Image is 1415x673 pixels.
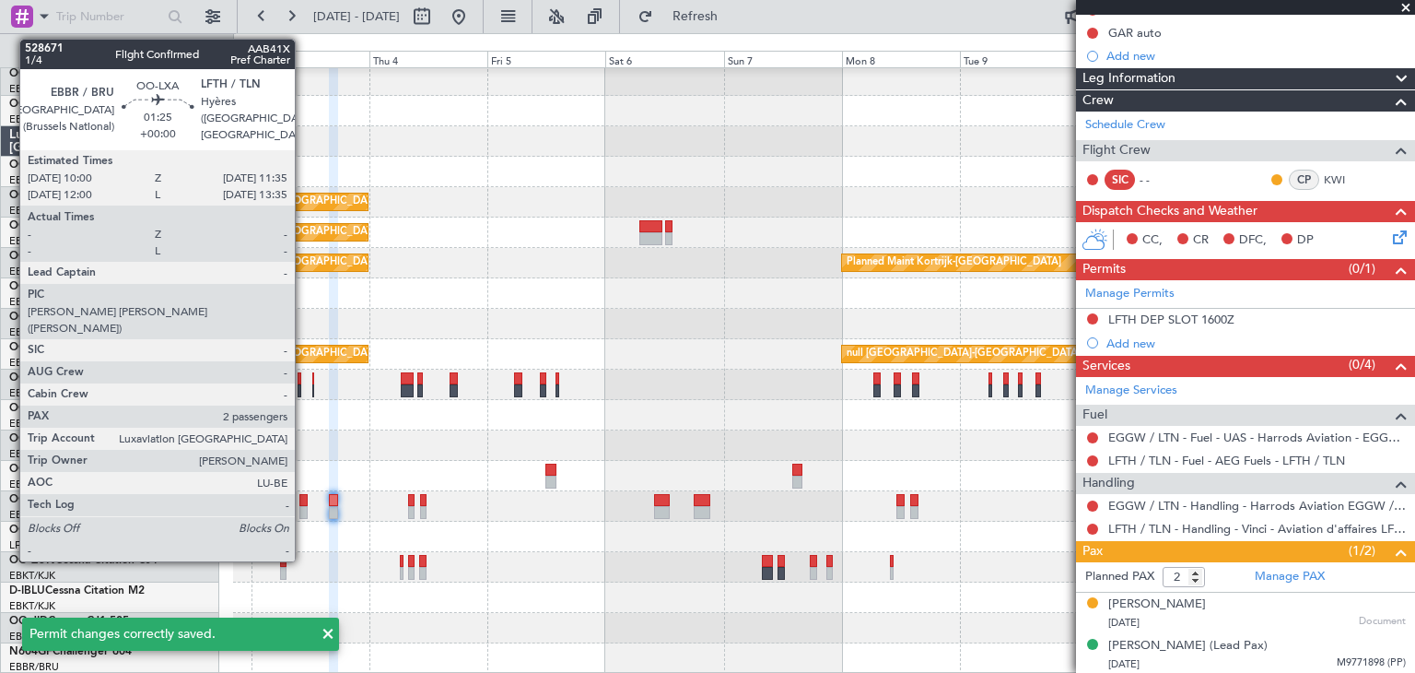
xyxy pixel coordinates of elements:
[1085,285,1175,303] a: Manage Permits
[1193,231,1209,250] span: CR
[1106,336,1406,351] div: Add new
[237,37,268,53] div: [DATE]
[1108,616,1140,630] span: [DATE]
[9,82,59,96] a: EBBR/BRU
[9,173,59,187] a: EBBR/BRU
[724,51,842,67] div: Sun 7
[1108,657,1140,671] span: [DATE]
[9,356,55,370] a: EBKT/KJK
[9,265,59,278] a: EBBR/BRU
[1085,382,1177,400] a: Manage Services
[9,112,59,126] a: EBBR/BRU
[9,220,108,231] a: OO-HHOFalcon 8X
[9,312,49,323] span: OO-AIE
[9,447,55,461] a: EBKT/KJK
[1108,498,1406,514] a: EGGW / LTN - Handling - Harrods Aviation EGGW / LTN
[313,8,400,25] span: [DATE] - [DATE]
[1108,453,1345,468] a: LFTH / TLN - Fuel - AEG Fuels - LFTH / TLN
[1239,231,1267,250] span: DFC,
[1082,405,1107,426] span: Fuel
[9,538,60,552] a: LFSN/ENC
[1349,355,1375,374] span: (0/4)
[369,51,487,67] div: Thu 4
[1108,637,1268,655] div: [PERSON_NAME] (Lead Pax)
[9,325,59,339] a: EBBR/BRU
[9,295,59,309] a: EBBR/BRU
[9,251,101,262] a: OO-ELKFalcon 8X
[1082,201,1257,222] span: Dispatch Checks and Weather
[1082,473,1135,494] span: Handling
[9,342,52,353] span: OO-FSX
[9,68,106,79] a: OO-LUMFalcon 7X
[9,99,102,110] a: OO-FAEFalcon 7X
[9,433,55,444] span: OO-ROK
[256,188,496,216] div: null [GEOGRAPHIC_DATA] ([GEOGRAPHIC_DATA])
[9,494,155,505] a: OO-LXACessna Citation CJ4
[9,403,53,414] span: OO-SLM
[48,44,194,57] span: All Aircraft
[9,417,59,431] a: EBBR/BRU
[9,403,156,414] a: OO-SLMCessna Citation XLS
[1082,259,1126,280] span: Permits
[9,159,54,171] span: OO-WLP
[657,10,734,23] span: Refresh
[1082,140,1151,161] span: Flight Crew
[9,68,55,79] span: OO-LUM
[1082,356,1130,377] span: Services
[9,464,55,475] span: OO-NSG
[1082,541,1103,562] span: Pax
[9,234,59,248] a: EBBR/BRU
[1108,430,1406,445] a: EGGW / LTN - Fuel - UAS - Harrods Aviation - EGGW / LTN
[1140,171,1181,188] div: - -
[20,36,200,65] button: All Aircraft
[29,625,311,643] div: Permit changes correctly saved.
[1108,312,1234,327] div: LFTH DEP SLOT 1600Z
[1108,521,1406,537] a: LFTH / TLN - Handling - Vinci - Aviation d'affaires LFTH / TLN*****MY HANDLING****
[1349,541,1375,561] span: (1/2)
[256,218,496,246] div: null [GEOGRAPHIC_DATA] ([GEOGRAPHIC_DATA])
[847,249,1061,277] div: Planned Maint Kortrijk-[GEOGRAPHIC_DATA]
[960,51,1078,67] div: Tue 9
[9,585,45,596] span: D-IBLU
[1085,116,1165,135] a: Schedule Crew
[56,3,158,30] input: Trip Number
[9,251,51,262] span: OO-ELK
[629,2,740,31] button: Refresh
[9,508,55,522] a: EBKT/KJK
[251,51,369,67] div: Wed 3
[9,478,55,491] a: EBKT/KJK
[9,342,102,353] a: OO-FSXFalcon 7X
[9,190,52,201] span: OO-VSF
[9,525,53,536] span: OO-LUX
[487,51,605,67] div: Fri 5
[605,51,723,67] div: Sat 6
[1108,596,1206,614] div: [PERSON_NAME]
[9,99,52,110] span: OO-FAE
[1085,568,1154,586] label: Planned PAX
[9,281,53,292] span: OO-LAH
[1359,614,1406,630] span: Document
[9,555,55,566] span: OO-ZUN
[9,372,162,384] a: OO-GPEFalcon 900EX EASy II
[9,525,155,536] a: OO-LUXCessna Citation CJ4
[9,190,102,201] a: OO-VSFFalcon 8X
[9,555,158,566] a: OO-ZUNCessna Citation CJ4
[9,494,53,505] span: OO-LXA
[1289,170,1319,190] div: CP
[1297,231,1314,250] span: DP
[1082,90,1114,112] span: Crew
[256,249,496,277] div: null [GEOGRAPHIC_DATA] ([GEOGRAPHIC_DATA])
[1105,170,1135,190] div: SIC
[1324,171,1365,188] a: KWI
[256,340,490,368] div: null [GEOGRAPHIC_DATA]-[GEOGRAPHIC_DATA]
[1349,259,1375,278] span: (0/1)
[9,312,99,323] a: OO-AIEFalcon 7X
[9,281,104,292] a: OO-LAHFalcon 7X
[1255,568,1325,586] a: Manage PAX
[847,340,1081,368] div: null [GEOGRAPHIC_DATA]-[GEOGRAPHIC_DATA]
[1108,25,1162,41] div: GAR auto
[9,569,55,583] a: EBKT/KJK
[842,51,960,67] div: Mon 8
[9,464,158,475] a: OO-NSGCessna Citation CJ4
[9,204,59,218] a: EBBR/BRU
